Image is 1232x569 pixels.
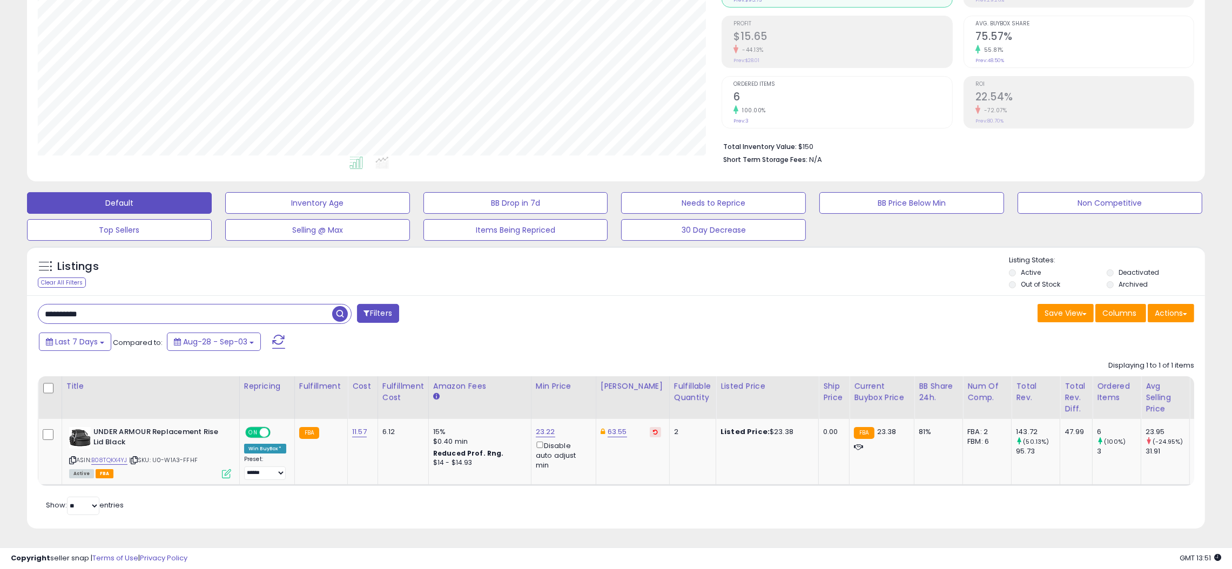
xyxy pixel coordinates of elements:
[66,381,235,392] div: Title
[11,553,50,563] strong: Copyright
[299,427,319,439] small: FBA
[433,381,527,392] div: Amazon Fees
[1065,427,1084,437] div: 47.99
[57,259,99,274] h5: Listings
[352,426,367,437] a: 11.57
[1097,427,1141,437] div: 6
[69,427,91,449] img: 41xWH-E9dOL._SL40_.jpg
[733,91,952,105] h2: 6
[975,57,1004,64] small: Prev: 48.50%
[27,219,212,241] button: Top Sellers
[91,456,127,465] a: B08TQKX4YJ
[433,458,523,468] div: $14 - $14.93
[129,456,198,464] span: | SKU: U0-W1A3-FFHF
[733,57,759,64] small: Prev: $28.01
[38,277,86,288] div: Clear All Filters
[854,381,910,403] div: Current Buybox Price
[1108,361,1194,371] div: Displaying 1 to 1 of 1 items
[738,46,764,54] small: -44.13%
[1146,427,1189,437] div: 23.95
[1097,381,1136,403] div: Ordered Items
[11,553,187,564] div: seller snap | |
[809,154,822,165] span: N/A
[55,336,98,347] span: Last 7 Days
[877,426,897,437] span: 23.38
[674,381,711,403] div: Fulfillable Quantity
[721,427,810,437] div: $23.38
[823,381,845,403] div: Ship Price
[1146,381,1185,415] div: Avg Selling Price
[975,91,1194,105] h2: 22.54%
[1038,304,1094,322] button: Save View
[967,381,1007,403] div: Num of Comp.
[1018,192,1202,214] button: Non Competitive
[96,469,114,478] span: FBA
[423,192,608,214] button: BB Drop in 7d
[621,219,806,241] button: 30 Day Decrease
[919,427,954,437] div: 81%
[967,427,1003,437] div: FBA: 2
[352,381,373,392] div: Cost
[1180,553,1221,563] span: 2025-09-11 13:51 GMT
[93,427,225,450] b: UNDER ARMOUR Replacement Rise Lid Black
[1021,280,1060,289] label: Out of Stock
[423,219,608,241] button: Items Being Repriced
[1095,304,1146,322] button: Columns
[536,381,591,392] div: Min Price
[225,219,410,241] button: Selling @ Max
[69,469,94,478] span: All listings currently available for purchase on Amazon
[980,106,1007,114] small: -72.07%
[183,336,247,347] span: Aug-28 - Sep-03
[608,426,627,437] a: 63.55
[244,381,290,392] div: Repricing
[975,30,1194,45] h2: 75.57%
[46,500,124,510] span: Show: entries
[1153,437,1183,446] small: (-24.95%)
[723,139,1186,152] li: $150
[357,304,399,323] button: Filters
[1023,437,1049,446] small: (50.13%)
[1119,268,1159,277] label: Deactivated
[1016,446,1060,456] div: 95.73
[980,46,1004,54] small: 55.81%
[854,427,874,439] small: FBA
[721,381,814,392] div: Listed Price
[244,456,286,479] div: Preset:
[69,427,231,477] div: ASIN:
[167,333,261,351] button: Aug-28 - Sep-03
[269,428,286,437] span: OFF
[92,553,138,563] a: Terms of Use
[1021,268,1041,277] label: Active
[733,82,952,87] span: Ordered Items
[1016,427,1060,437] div: 143.72
[39,333,111,351] button: Last 7 Days
[299,381,343,392] div: Fulfillment
[1065,381,1088,415] div: Total Rev. Diff.
[1119,280,1148,289] label: Archived
[975,82,1194,87] span: ROI
[382,381,424,403] div: Fulfillment Cost
[225,192,410,214] button: Inventory Age
[723,155,807,164] b: Short Term Storage Fees:
[433,427,523,437] div: 15%
[1102,308,1136,319] span: Columns
[738,106,766,114] small: 100.00%
[819,192,1004,214] button: BB Price Below Min
[382,427,420,437] div: 6.12
[723,142,797,151] b: Total Inventory Value:
[919,381,958,403] div: BB Share 24h.
[1104,437,1126,446] small: (100%)
[244,444,286,453] div: Win BuyBox *
[601,381,665,392] div: [PERSON_NAME]
[140,553,187,563] a: Privacy Policy
[433,449,504,458] b: Reduced Prof. Rng.
[1016,381,1055,403] div: Total Rev.
[975,21,1194,27] span: Avg. Buybox Share
[1146,446,1189,456] div: 31.91
[1097,446,1141,456] div: 3
[1148,304,1194,322] button: Actions
[733,30,952,45] h2: $15.65
[113,337,163,348] span: Compared to:
[536,426,555,437] a: 23.22
[674,427,708,437] div: 2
